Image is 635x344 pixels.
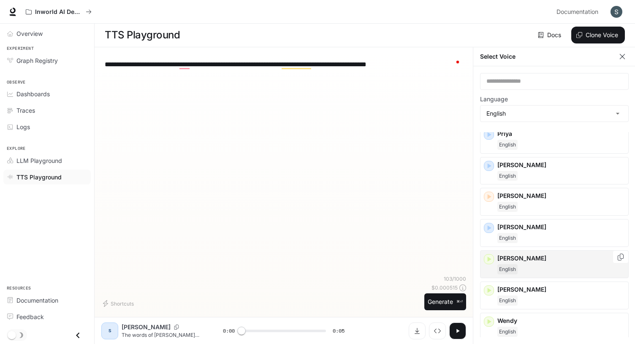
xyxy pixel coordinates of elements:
[556,7,598,17] span: Documentation
[171,325,182,330] button: Copy Voice ID
[608,3,625,20] button: User avatar
[22,3,95,20] button: All workspaces
[456,299,463,304] p: ⌘⏎
[497,223,625,231] p: [PERSON_NAME]
[497,295,518,306] span: English
[68,327,87,344] button: Close drawer
[105,60,463,69] textarea: To enrich screen reader interactions, please activate Accessibility in Grammarly extension settings
[497,171,518,181] span: English
[3,103,91,118] a: Traces
[3,153,91,168] a: LLM Playground
[105,27,180,43] h1: TTS Playground
[16,173,62,181] span: TTS Playground
[16,29,43,38] span: Overview
[223,327,235,335] span: 0:00
[616,254,625,260] button: Copy Voice ID
[16,106,35,115] span: Traces
[497,327,518,337] span: English
[497,192,625,200] p: [PERSON_NAME]
[409,322,426,339] button: Download audio
[424,293,466,311] button: Generate⌘⏎
[103,324,117,338] div: S
[497,130,625,138] p: Priya
[16,156,62,165] span: LLM Playground
[536,27,564,43] a: Docs
[3,293,91,308] a: Documentation
[16,122,30,131] span: Logs
[497,202,518,212] span: English
[611,6,622,18] img: User avatar
[101,297,137,310] button: Shortcuts
[16,56,58,65] span: Graph Registry
[571,27,625,43] button: Clone Voice
[16,296,58,305] span: Documentation
[497,161,625,169] p: [PERSON_NAME]
[3,119,91,134] a: Logs
[497,317,625,325] p: Wendy
[3,170,91,184] a: TTS Playground
[3,309,91,324] a: Feedback
[122,331,203,339] p: The words of [PERSON_NAME] the son of [PERSON_NAME], of the [DEMOGRAPHIC_DATA] that were in [DEMO...
[431,284,458,291] p: $ 0.000515
[480,96,508,102] p: Language
[3,53,91,68] a: Graph Registry
[3,26,91,41] a: Overview
[553,3,605,20] a: Documentation
[480,106,628,122] div: English
[16,89,50,98] span: Dashboards
[8,330,16,339] span: Dark mode toggle
[122,323,171,331] p: [PERSON_NAME]
[16,312,44,321] span: Feedback
[497,285,625,294] p: [PERSON_NAME]
[3,87,91,101] a: Dashboards
[333,327,345,335] span: 0:05
[429,322,446,339] button: Inspect
[444,275,466,282] p: 103 / 1000
[497,264,518,274] span: English
[497,140,518,150] span: English
[497,233,518,243] span: English
[35,8,82,16] p: Inworld AI Demos
[497,254,625,263] p: [PERSON_NAME]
